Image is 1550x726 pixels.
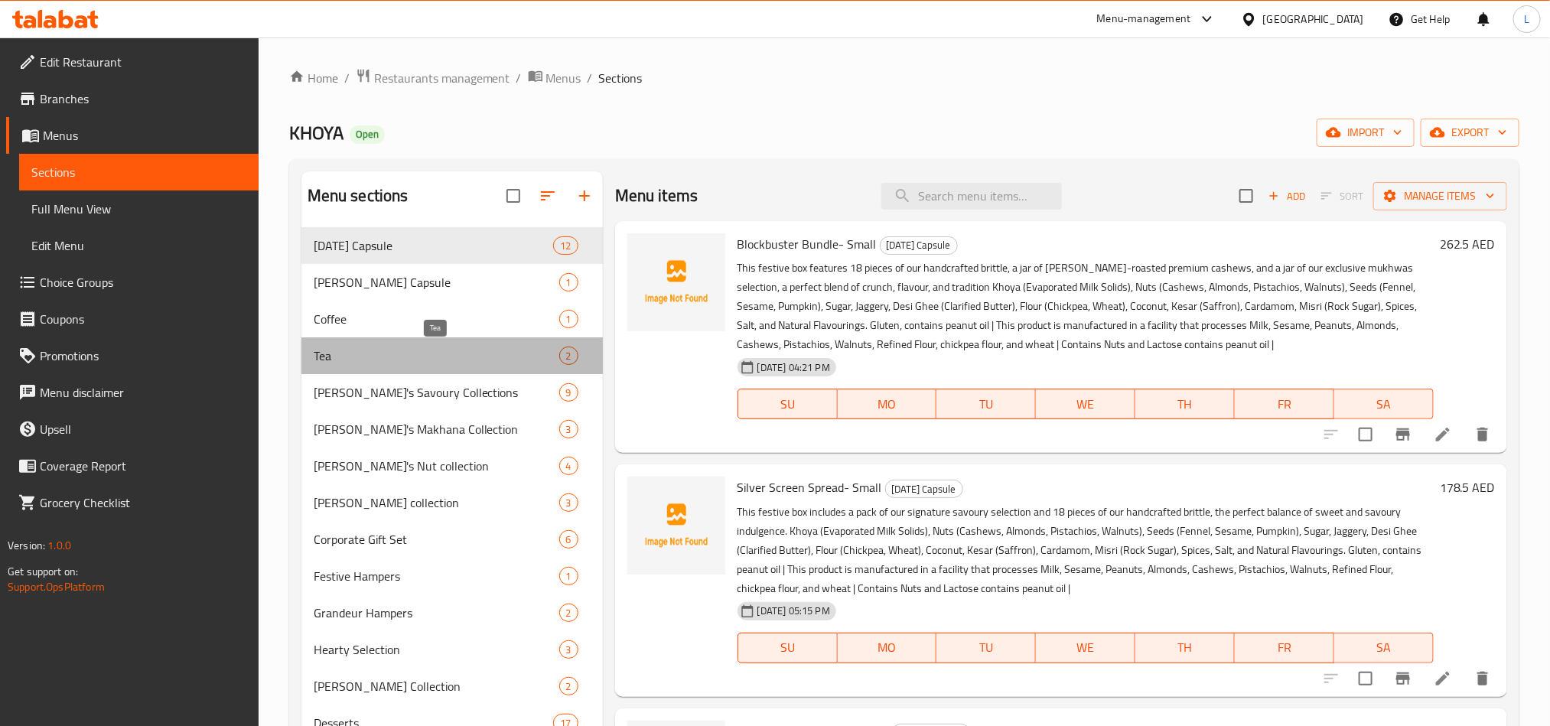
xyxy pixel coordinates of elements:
button: delete [1464,660,1501,697]
button: delete [1464,416,1501,453]
div: [PERSON_NAME] Collection2 [301,668,603,705]
span: Menu disclaimer [40,383,246,402]
span: [PERSON_NAME]'s Makhana Collection [314,420,559,438]
span: [PERSON_NAME] collection [314,493,559,512]
span: Coffee [314,310,559,328]
div: Festive Hampers1 [301,558,603,594]
div: items [559,310,578,328]
span: import [1329,123,1402,142]
span: Select section [1230,180,1262,212]
p: This festive box features 18 pieces of our handcrafted brittle, a jar of [PERSON_NAME]-roasted pr... [738,259,1434,354]
a: Grocery Checklist [6,484,259,521]
div: items [559,604,578,622]
h2: Menu sections [308,184,409,207]
div: items [559,347,578,365]
div: Diwali Capsule [314,236,554,255]
span: 1 [560,312,578,327]
button: Add [1262,184,1311,208]
span: 12 [554,239,577,253]
a: Edit menu item [1434,669,1452,688]
button: Branch-specific-item [1385,660,1421,697]
span: Hearty Selection [314,640,559,659]
div: Khoya's Nut collection [314,457,559,475]
button: SU [738,389,838,419]
li: / [516,69,522,87]
button: TH [1135,633,1235,663]
button: TH [1135,389,1235,419]
div: Coffee1 [301,301,603,337]
button: Manage items [1373,182,1507,210]
div: [PERSON_NAME] collection3 [301,484,603,521]
nav: breadcrumb [289,68,1519,88]
span: Sections [599,69,643,87]
span: L [1524,11,1529,28]
span: Edit Restaurant [40,53,246,71]
button: WE [1036,633,1135,663]
span: TH [1141,393,1229,415]
div: [PERSON_NAME] Capsule1 [301,264,603,301]
span: Blockbuster Bundle- Small [738,233,877,256]
div: Diwali Capsule [880,236,958,255]
span: Corporate Gift Set [314,530,559,549]
input: search [881,183,1062,210]
button: TU [936,633,1036,663]
span: Silver Screen Spread- Small [738,476,882,499]
div: items [559,420,578,438]
span: KHOYA [289,116,344,150]
span: 3 [560,643,578,657]
span: Coverage Report [40,457,246,475]
div: Grandeur Hampers [314,604,559,622]
span: export [1433,123,1507,142]
a: Coverage Report [6,448,259,484]
span: [PERSON_NAME] Collection [314,677,559,695]
span: Version: [8,536,45,555]
span: Add item [1262,184,1311,208]
div: [GEOGRAPHIC_DATA] [1263,11,1364,28]
span: [DATE] 04:21 PM [751,360,836,375]
div: Open [350,125,385,144]
div: Tea2 [301,337,603,374]
div: items [559,640,578,659]
div: Karwa Chauth Capsule [314,273,559,291]
button: TU [936,389,1036,419]
div: Menu-management [1097,10,1191,28]
div: Hearty Selection3 [301,631,603,668]
span: SU [744,393,832,415]
span: Select to update [1350,418,1382,451]
img: Blockbuster Bundle- Small [627,233,725,331]
span: [DATE] 05:15 PM [751,604,836,618]
span: FR [1241,636,1328,659]
a: Support.OpsPlatform [8,577,105,597]
div: KHOYA Khajoor Collection [314,677,559,695]
a: Promotions [6,337,259,374]
span: 1.0.0 [47,536,71,555]
span: TH [1141,636,1229,659]
span: SU [744,636,832,659]
span: Grocery Checklist [40,493,246,512]
div: [PERSON_NAME]'s Makhana Collection3 [301,411,603,448]
a: Coupons [6,301,259,337]
div: [PERSON_NAME]'s Nut collection4 [301,448,603,484]
span: 2 [560,606,578,620]
a: Upsell [6,411,259,448]
h6: 178.5 AED [1440,477,1495,498]
div: items [559,383,578,402]
button: FR [1235,633,1334,663]
div: KHOYA's Savoury Collections [314,383,559,402]
span: 1 [560,275,578,290]
p: This festive box includes a pack of our signature savoury selection and 18 pieces of our handcraf... [738,503,1434,598]
div: items [553,236,578,255]
a: Branches [6,80,259,117]
button: MO [838,633,937,663]
span: SA [1340,636,1428,659]
span: MO [844,393,931,415]
span: Select all sections [497,180,529,212]
span: Restaurants management [374,69,510,87]
span: Coupons [40,310,246,328]
div: [PERSON_NAME]'s Savoury Collections9 [301,374,603,411]
h2: Menu items [615,184,698,207]
button: WE [1036,389,1135,419]
span: [DATE] Capsule [881,236,957,254]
